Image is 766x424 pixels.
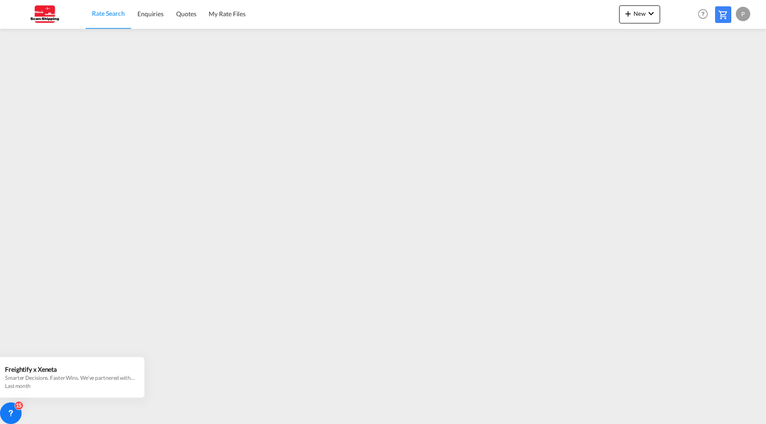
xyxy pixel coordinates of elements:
[736,7,750,21] div: P
[14,4,74,24] img: 123b615026f311ee80dabbd30bc9e10f.jpg
[137,10,164,18] span: Enquiries
[619,5,660,23] button: icon-plus 400-fgNewicon-chevron-down
[695,6,711,22] span: Help
[176,10,196,18] span: Quotes
[623,8,634,19] md-icon: icon-plus 400-fg
[695,6,715,23] div: Help
[92,9,125,17] span: Rate Search
[623,10,657,17] span: New
[646,8,657,19] md-icon: icon-chevron-down
[209,10,246,18] span: My Rate Files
